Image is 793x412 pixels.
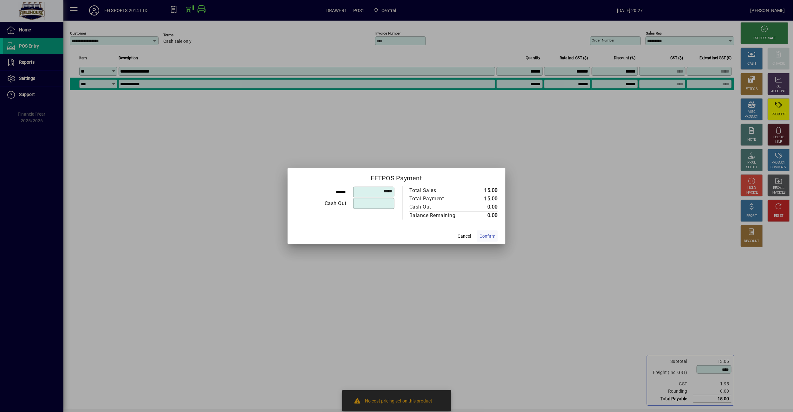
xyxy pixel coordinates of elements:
[458,233,471,240] span: Cancel
[454,230,474,242] button: Cancel
[296,200,347,207] div: Cash Out
[469,195,498,203] td: 15.00
[479,233,495,240] span: Confirm
[288,168,505,186] h2: EFTPOS Payment
[469,186,498,195] td: 15.00
[469,203,498,211] td: 0.00
[409,186,469,195] td: Total Sales
[477,230,498,242] button: Confirm
[409,212,463,219] div: Balance Remaining
[469,211,498,220] td: 0.00
[409,203,463,211] div: Cash Out
[409,195,469,203] td: Total Payment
